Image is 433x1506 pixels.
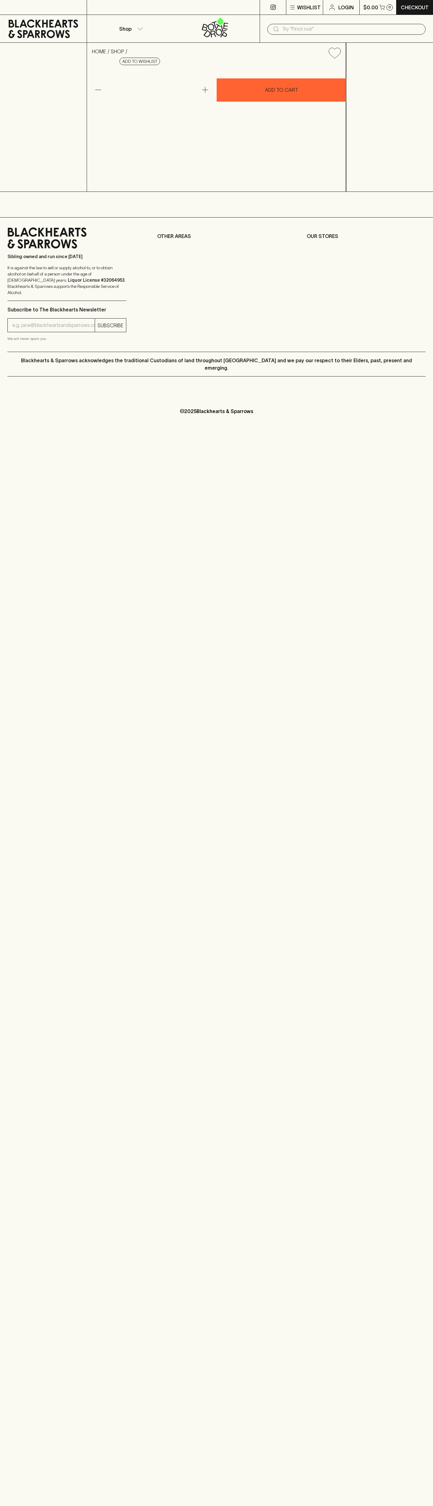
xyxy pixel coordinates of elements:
p: Login [338,4,354,11]
p: SUBSCRIBE [97,322,123,329]
p: Checkout [401,4,429,11]
img: 37269.png [87,64,346,192]
p: OTHER AREAS [157,232,276,240]
p: It is against the law to sell or supply alcohol to, or to obtain alcohol on behalf of a person un... [7,265,126,296]
strong: Liquor License #32064953 [68,278,125,283]
p: We will never spam you [7,336,126,342]
input: Try "Pinot noir" [282,24,421,34]
input: e.g. jane@blackheartsandsparrows.com.au [12,320,95,330]
p: 0 [388,6,391,9]
p: ADD TO CART [265,86,298,94]
button: SUBSCRIBE [95,319,126,332]
p: Shop [119,25,132,33]
p: OUR STORES [307,232,426,240]
p: Wishlist [297,4,321,11]
button: Add to wishlist [326,45,343,61]
p: $0.00 [363,4,378,11]
button: Add to wishlist [119,58,160,65]
a: HOME [92,49,106,54]
button: ADD TO CART [217,78,346,102]
a: SHOP [111,49,124,54]
p: Blackhearts & Sparrows acknowledges the traditional Custodians of land throughout [GEOGRAPHIC_DAT... [12,357,421,372]
p: Subscribe to The Blackhearts Newsletter [7,306,126,313]
p: Sibling owned and run since [DATE] [7,253,126,260]
button: Shop [87,15,173,42]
